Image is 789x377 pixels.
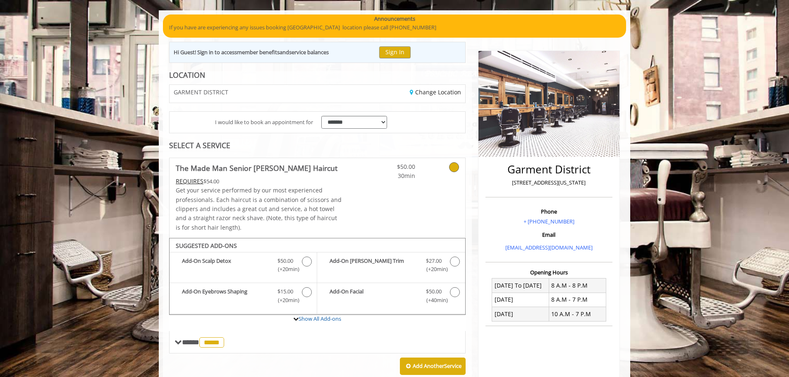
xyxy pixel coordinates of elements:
label: Add-On Facial [321,287,461,307]
span: GARMENT DISTRICT [174,89,228,95]
label: Add-On Scalp Detox [174,257,313,276]
p: If you have are experiencing any issues booking [GEOGRAPHIC_DATA] location please call [PHONE_NUM... [169,23,620,32]
b: The Made Man Senior [PERSON_NAME] Haircut [176,162,337,174]
b: member benefits [237,48,280,56]
a: + [PHONE_NUMBER] [524,218,574,225]
a: Show All Add-ons [299,315,341,322]
span: I would like to book an appointment for [215,118,313,127]
p: [STREET_ADDRESS][US_STATE] [488,178,610,187]
td: 8 A.M - 7 P.M [549,293,606,307]
b: SUGGESTED ADD-ONS [176,242,237,250]
b: Add-On [PERSON_NAME] Trim [330,257,417,274]
div: $54.00 [176,177,342,186]
a: Change Location [410,88,461,96]
span: (+20min ) [421,265,446,274]
td: 8 A.M - 8 P.M [549,279,606,293]
label: Add-On Eyebrows Shaping [174,287,313,307]
td: 10 A.M - 7 P.M [549,307,606,321]
td: [DATE] To [DATE] [492,279,549,293]
b: service balances [289,48,329,56]
h2: Garment District [488,163,610,175]
span: $50.00 [277,257,293,265]
td: [DATE] [492,293,549,307]
td: [DATE] [492,307,549,321]
label: Add-On Beard Trim [321,257,461,276]
span: (+20min ) [273,265,298,274]
b: LOCATION [169,70,205,80]
div: The Made Man Senior Barber Haircut Add-onS [169,238,466,315]
b: Add Another Service [413,362,461,370]
span: $15.00 [277,287,293,296]
h3: Email [488,232,610,238]
p: Get your service performed by our most experienced professionals. Each haircut is a combination o... [176,186,342,232]
span: (+20min ) [273,296,298,305]
span: This service needs some Advance to be paid before we block your appointment [176,177,203,185]
b: Add-On Eyebrows Shaping [182,287,269,305]
span: $50.00 [366,162,415,171]
span: 30min [366,171,415,180]
div: SELECT A SERVICE [169,142,466,149]
button: Sign In [379,46,411,58]
span: (+40min ) [421,296,446,305]
b: Announcements [374,14,415,23]
span: $50.00 [426,287,442,296]
div: Hi Guest! Sign in to access and [174,48,329,57]
h3: Opening Hours [485,269,612,275]
span: $27.00 [426,257,442,265]
h3: Phone [488,209,610,214]
b: Add-On Scalp Detox [182,257,269,274]
button: Add AnotherService [400,358,466,375]
b: Add-On Facial [330,287,417,305]
a: [EMAIL_ADDRESS][DOMAIN_NAME] [505,244,593,251]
